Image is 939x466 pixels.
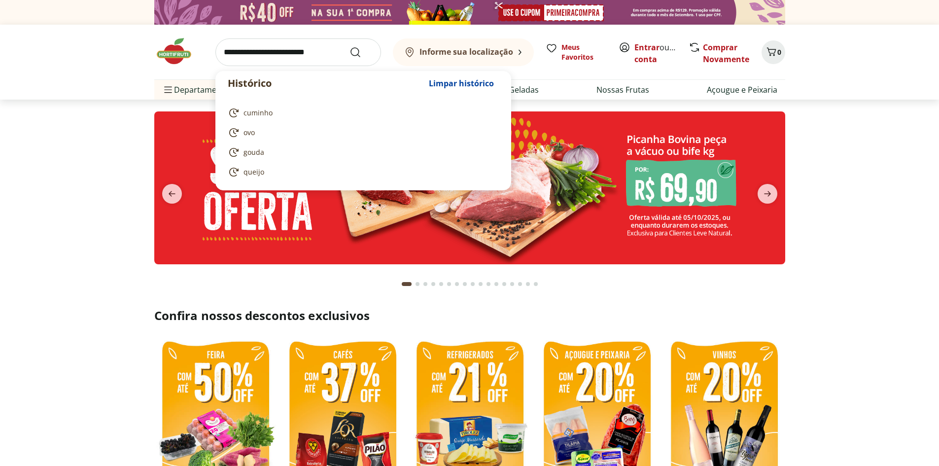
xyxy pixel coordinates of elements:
span: queijo [243,167,264,177]
button: Go to page 16 from fs-carousel [524,272,532,296]
a: queijo [228,166,495,178]
button: next [750,184,785,204]
button: Go to page 2 from fs-carousel [414,272,421,296]
span: Limpar histórico [429,79,494,87]
a: Açougue e Peixaria [707,84,777,96]
button: Limpar histórico [424,72,499,95]
span: cuminho [243,108,273,118]
button: Go to page 4 from fs-carousel [429,272,437,296]
button: Submit Search [349,46,373,58]
a: Comprar Novamente [703,42,749,65]
button: Go to page 12 from fs-carousel [492,272,500,296]
a: gouda [228,146,495,158]
button: previous [154,184,190,204]
button: Go to page 11 from fs-carousel [485,272,492,296]
a: Meus Favoritos [546,42,607,62]
button: Go to page 8 from fs-carousel [461,272,469,296]
a: Entrar [634,42,660,53]
button: Go to page 17 from fs-carousel [532,272,540,296]
button: Go to page 5 from fs-carousel [437,272,445,296]
button: Go to page 3 from fs-carousel [421,272,429,296]
button: Go to page 9 from fs-carousel [469,272,477,296]
button: Current page from fs-carousel [400,272,414,296]
p: Histórico [228,76,424,90]
span: ou [634,41,678,65]
button: Go to page 6 from fs-carousel [445,272,453,296]
a: Nossas Frutas [596,84,649,96]
span: Departamentos [162,78,233,102]
h2: Confira nossos descontos exclusivos [154,308,785,323]
button: Go to page 13 from fs-carousel [500,272,508,296]
a: cuminho [228,107,495,119]
span: 0 [777,47,781,57]
span: ovo [243,128,255,138]
img: Hortifruti [154,36,204,66]
b: Informe sua localização [419,46,513,57]
button: Menu [162,78,174,102]
a: ovo [228,127,495,139]
button: Go to page 14 from fs-carousel [508,272,516,296]
button: Go to page 15 from fs-carousel [516,272,524,296]
button: Informe sua localização [393,38,534,66]
button: Go to page 10 from fs-carousel [477,272,485,296]
input: search [215,38,381,66]
span: gouda [243,147,264,157]
button: Go to page 7 from fs-carousel [453,272,461,296]
button: Carrinho [762,40,785,64]
span: Meus Favoritos [561,42,607,62]
a: Criar conta [634,42,689,65]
